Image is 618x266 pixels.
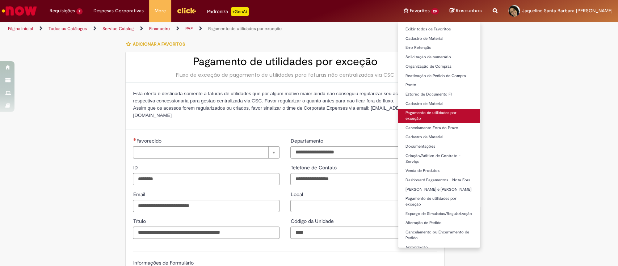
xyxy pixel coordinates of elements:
[398,22,480,248] ul: Favoritos
[398,244,480,252] a: Apropriação
[398,81,480,89] a: Ponto
[208,26,282,31] a: Pagamento de utilidades por exceção
[398,219,480,227] a: Alteração de Pedido
[398,152,480,165] a: Criação/Aditivo de Contrato - Serviço
[398,167,480,175] a: Venda de Produtos
[398,53,480,61] a: Solicitação de numerário
[49,26,87,31] a: Todos os Catálogos
[398,186,480,194] a: [PERSON_NAME] e [PERSON_NAME]
[450,8,482,14] a: Rascunhos
[398,210,480,218] a: Expurgo de Simuladas/Regularização
[133,56,437,68] h2: Pagamento de utilidades por exceção
[398,44,480,52] a: Erro Retenção
[398,176,480,184] a: Dashboard Pagamentos - Nota Fora
[125,37,189,52] button: Adicionar a Favoritos
[398,143,480,151] a: Documentações
[290,164,338,171] span: Telefone de Contato
[231,7,249,16] p: +GenAi
[133,91,430,104] span: Esta oferta é destinada somente a faturas de utilidades que por algum motivo maior ainda nao cons...
[133,71,437,79] div: Fluxo de exceção de pagamento de utilidades para faturas não centralizadas via CSC
[133,173,279,185] input: ID
[398,63,480,71] a: Organização de Compras
[398,72,480,80] a: Reativação de Pedido de Compra
[290,191,304,198] span: Local
[290,227,437,239] input: Código da Unidade
[290,173,437,185] input: Telefone de Contato
[431,8,439,14] span: 28
[133,227,279,239] input: Título
[93,7,144,14] span: Despesas Corporativas
[102,26,134,31] a: Service Catalog
[8,26,33,31] a: Página inicial
[136,138,163,144] span: Necessários - Favorecido
[290,146,437,159] input: Departamento
[5,22,407,35] ul: Trilhas de página
[398,195,480,208] a: Pagamento de utilidades por exceção
[409,7,429,14] span: Favoritos
[290,138,324,144] span: Departamento
[290,200,437,212] a: Limpar campo Local
[398,100,480,108] a: Cadastro de Material
[185,26,193,31] a: PAF
[133,138,136,141] span: Necessários
[50,7,75,14] span: Requisições
[76,8,83,14] span: 7
[133,218,147,224] span: Título
[398,109,480,122] a: Pagamento de utilidades por exceção
[207,7,249,16] div: Padroniza
[133,41,185,47] span: Adicionar a Favoritos
[290,218,335,224] span: Código da Unidade
[149,26,170,31] a: Financeiro
[456,7,482,14] span: Rascunhos
[522,8,613,14] span: Jaqueline Santa Barbara [PERSON_NAME]
[133,164,139,171] span: ID
[398,133,480,141] a: Cadastro de Material
[133,105,414,118] span: Assim que os acessos forem regularizados ou criados, favor sinalizar o time de Corporate Expenses...
[155,7,166,14] span: More
[398,35,480,43] a: Cadastro de Material
[398,228,480,242] a: Cancelamento ou Encerramento de Pedido
[398,124,480,132] a: Cancelamento Fora do Prazo
[133,200,279,212] input: Email
[1,4,38,18] img: ServiceNow
[177,5,196,16] img: click_logo_yellow_360x200.png
[133,146,279,159] a: Limpar campo Favorecido
[133,191,146,198] span: Email
[398,25,480,33] a: Exibir todos os Favoritos
[133,259,193,266] label: Informações de Formulário
[398,90,480,98] a: Estorno de Documento FI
